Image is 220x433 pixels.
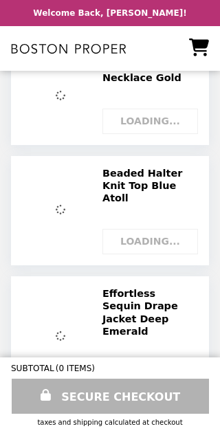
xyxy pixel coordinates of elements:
p: Welcome Back, [PERSON_NAME]! [33,8,186,18]
img: Brand Logo [11,34,126,63]
div: Taxes and Shipping calculated at checkout [11,419,209,426]
h2: Effortless Sequin Drape Jacket Deep Emerald [102,287,198,338]
span: ( 0 ITEMS ) [56,364,95,373]
span: SUBTOTAL [11,364,56,373]
h2: Beaded Halter Knit Top Blue Atoll [102,167,198,205]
